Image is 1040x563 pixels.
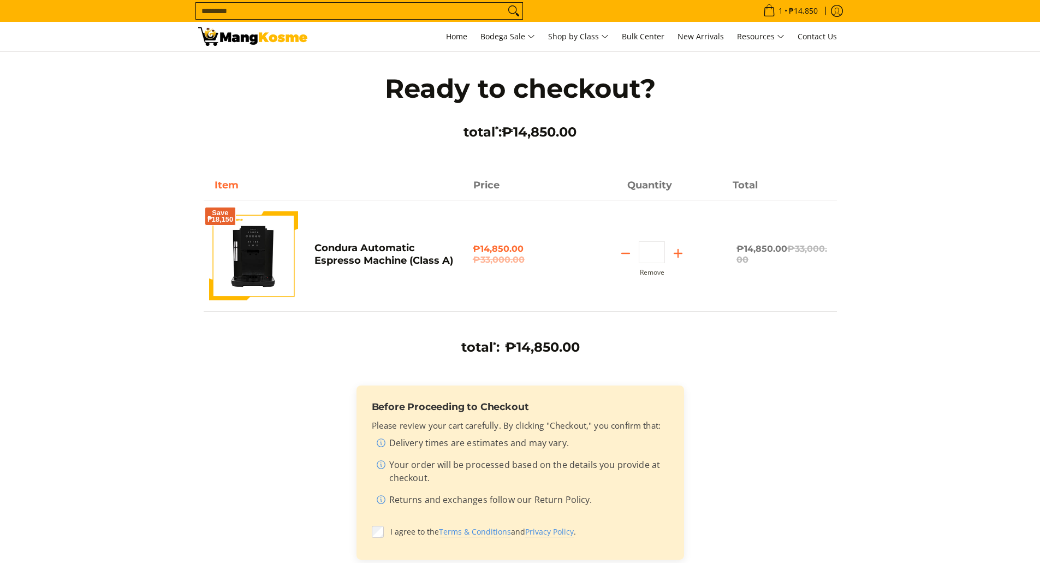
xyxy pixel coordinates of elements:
span: ₱14,850.00 [505,339,580,355]
span: ₱14,850.00 [473,244,567,265]
span: Contact Us [798,31,837,42]
h1: Ready to checkout? [362,72,679,105]
a: Bodega Sale [475,22,540,51]
span: Resources [737,30,785,44]
li: Returns and exchanges follow our Return Policy. [376,493,669,511]
button: Add [665,245,691,262]
nav: Main Menu [318,22,842,51]
a: Home [441,22,473,51]
span: ₱14,850.00 [502,124,577,140]
a: Condura Automatic Espresso Machine (Class A) [314,242,453,266]
img: Default Title Condura Automatic Espresso Machine (Class A) [209,211,298,300]
a: Resources [732,22,790,51]
span: ₱14,850 [787,7,819,15]
span: Bulk Center [622,31,664,42]
a: New Arrivals [672,22,729,51]
h3: Before Proceeding to Checkout [372,401,669,413]
h3: total : [461,339,500,355]
span: Save ₱18,150 [207,210,234,223]
img: Your Shopping Cart | Mang Kosme [198,27,307,46]
span: ₱14,850.00 [736,244,827,265]
span: Home [446,31,467,42]
li: Delivery times are estimates and may vary. [376,436,669,454]
span: I agree to the and . [390,526,669,537]
h3: total : [362,124,679,140]
a: Terms & Conditions (opens in new tab) [439,526,511,537]
span: New Arrivals [678,31,724,42]
button: Remove [640,269,664,276]
span: 1 [777,7,785,15]
a: Bulk Center [616,22,670,51]
button: Subtract [613,245,639,262]
div: Please review your cart carefully. By clicking "Checkout," you confirm that: [372,419,669,511]
button: Search [505,3,522,19]
del: ₱33,000.00 [736,244,827,265]
a: Shop by Class [543,22,614,51]
input: I agree to theTerms & Conditions (opens in new tab)andPrivacy Policy (opens in new tab). [372,526,384,538]
div: Order confirmation and disclaimers [356,386,684,560]
span: • [760,5,821,17]
span: Shop by Class [548,30,609,44]
a: Privacy Policy (opens in new tab) [525,526,574,537]
li: Your order will be processed based on the details you provide at checkout. [376,458,669,489]
a: Contact Us [792,22,842,51]
del: ₱33,000.00 [473,254,567,265]
span: Bodega Sale [480,30,535,44]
